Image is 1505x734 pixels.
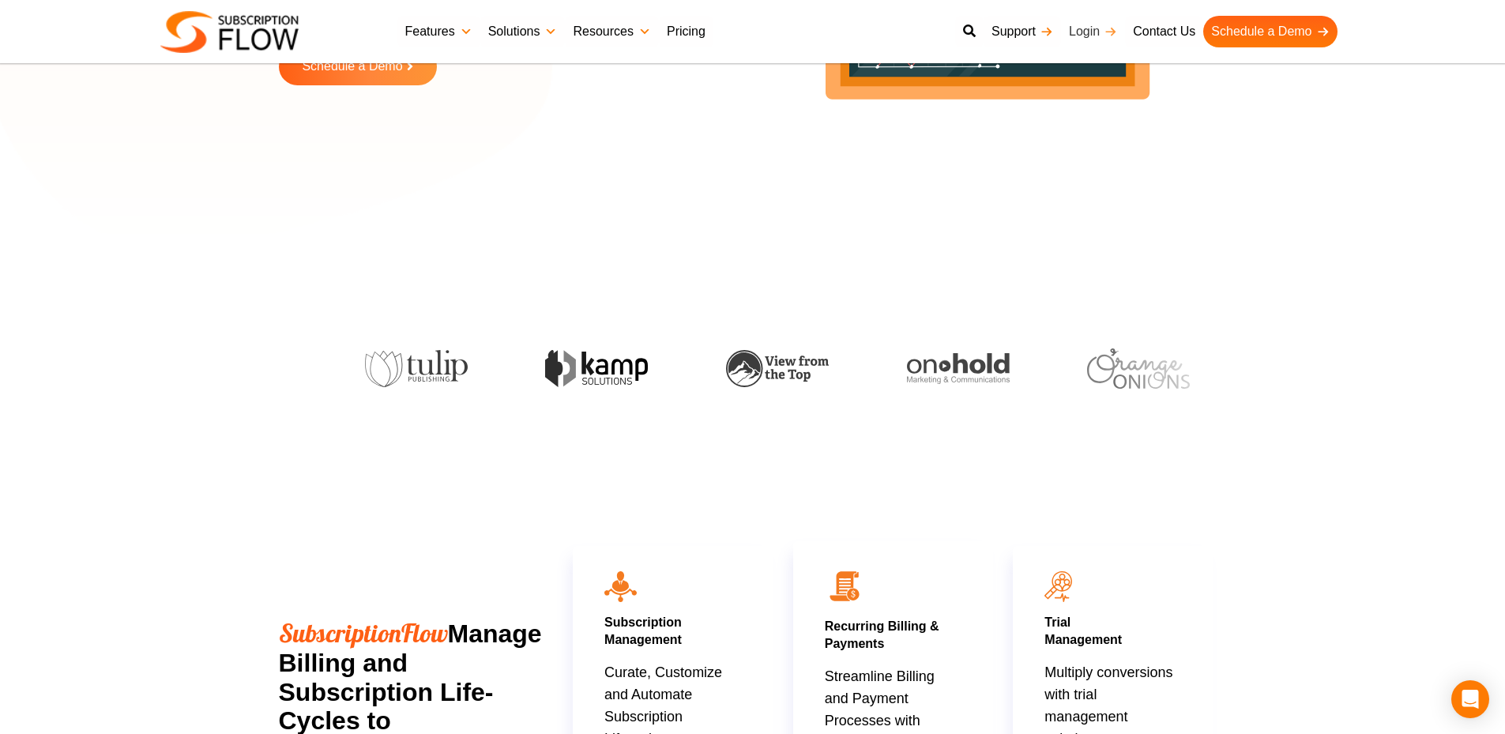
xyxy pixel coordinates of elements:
[1451,680,1489,718] div: Open Intercom Messenger
[885,353,988,385] img: onhold-marketing
[1044,571,1072,602] img: icon11
[1203,16,1337,47] a: Schedule a Demo
[160,11,299,53] img: Subscriptionflow
[397,16,480,47] a: Features
[302,60,402,73] span: Schedule a Demo
[604,615,682,646] a: Subscription Management
[1065,348,1168,389] img: orange-onions
[604,571,637,601] img: icon10
[565,16,658,47] a: Resources
[523,350,626,387] img: kamp-solution
[825,619,939,650] a: Recurring Billing & Payments
[659,16,713,47] a: Pricing
[343,350,446,388] img: tulip-publishing
[984,16,1061,47] a: Support
[1125,16,1203,47] a: Contact Us
[704,350,807,387] img: view-from-the-top
[825,566,864,606] img: 02
[480,16,566,47] a: Solutions
[279,617,448,649] span: SubscriptionFlow
[1061,16,1125,47] a: Login
[1044,615,1122,646] a: TrialManagement
[279,48,437,85] a: Schedule a Demo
